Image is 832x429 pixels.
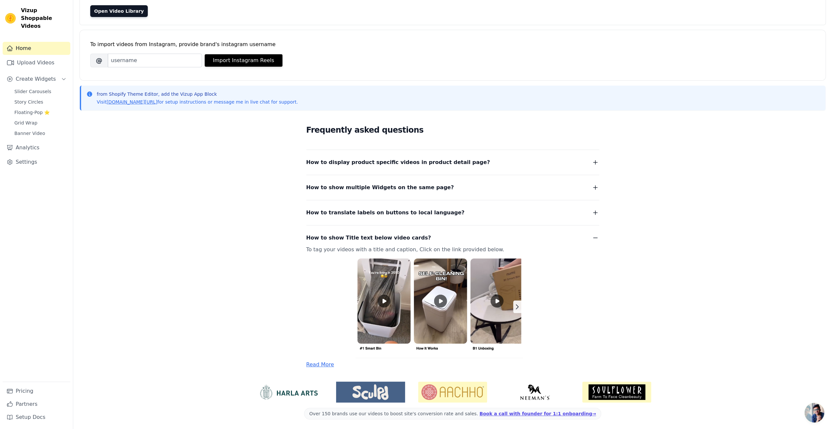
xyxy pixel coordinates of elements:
[10,108,70,117] a: Floating-Pop ⭐
[14,88,51,95] span: Slider Carousels
[306,183,454,192] span: How to show multiple Widgets on the same page?
[500,384,569,400] img: Neeman's
[582,382,651,403] img: Soulflower
[3,398,70,411] a: Partners
[97,91,298,97] p: from Shopify Theme Editor, add the Vizup App Block
[306,124,599,137] h2: Frequently asked questions
[14,120,37,126] span: Grid Wrap
[306,361,334,368] a: Read More
[306,158,599,167] button: How to display product specific videos in product detail page?
[3,141,70,154] a: Analytics
[306,208,465,217] span: How to translate labels on buttons to local language?
[3,73,70,86] button: Create Widgets
[306,254,584,358] img: title-caption.png
[3,156,70,169] a: Settings
[10,118,70,127] a: Grid Wrap
[10,129,70,138] a: Banner Video
[14,99,43,105] span: Story Circles
[306,158,490,167] span: How to display product specific videos in product detail page?
[21,7,68,30] span: Vizup Shoppable Videos
[16,75,56,83] span: Create Widgets
[306,183,599,192] button: How to show multiple Widgets on the same page?
[306,245,584,358] p: To tag your videos with a title and caption, Click on the link provided below.
[306,233,431,242] span: How to show Title text below video cards?
[418,382,487,403] img: Aachho
[805,403,824,422] div: Open chat
[480,411,596,416] a: Book a call with founder for 1:1 onboarding
[107,99,158,105] a: [DOMAIN_NAME][URL]
[3,56,70,69] a: Upload Videos
[14,130,45,137] span: Banner Video
[306,208,599,217] button: How to translate labels on buttons to local language?
[90,54,108,67] span: @
[108,54,202,67] input: username
[205,54,282,67] button: Import Instagram Reels
[97,99,298,105] p: Visit for setup instructions or message me in live chat for support.
[306,233,599,242] button: How to show Title text below video cards?
[10,97,70,107] a: Story Circles
[90,41,815,48] div: To import videos from Instagram, provide brand's instagram username
[3,411,70,424] a: Setup Docs
[3,42,70,55] a: Home
[336,384,405,400] img: Sculpd US
[5,13,16,24] img: Vizup
[3,385,70,398] a: Pricing
[254,384,323,400] img: HarlaArts
[10,87,70,96] a: Slider Carousels
[14,109,50,116] span: Floating-Pop ⭐
[90,5,148,17] a: Open Video Library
